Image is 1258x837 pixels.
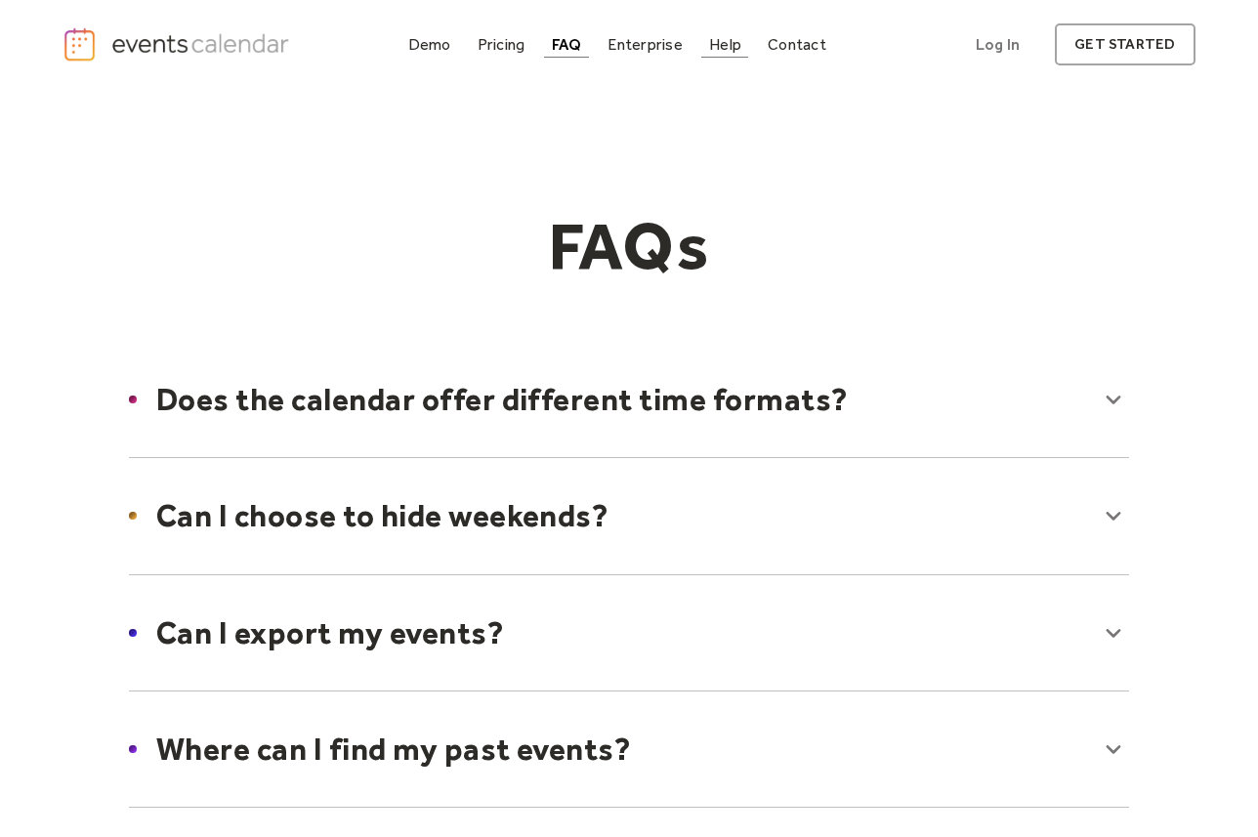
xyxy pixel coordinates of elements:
[408,39,451,50] div: Demo
[470,31,533,58] a: Pricing
[254,206,1004,286] h1: FAQs
[1055,23,1195,65] a: get started
[760,31,834,58] a: Contact
[600,31,690,58] a: Enterprise
[701,31,749,58] a: Help
[956,23,1039,65] a: Log In
[709,39,741,50] div: Help
[552,39,582,50] div: FAQ
[544,31,590,58] a: FAQ
[478,39,525,50] div: Pricing
[608,39,682,50] div: Enterprise
[400,31,459,58] a: Demo
[768,39,826,50] div: Contact
[63,26,293,62] a: home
